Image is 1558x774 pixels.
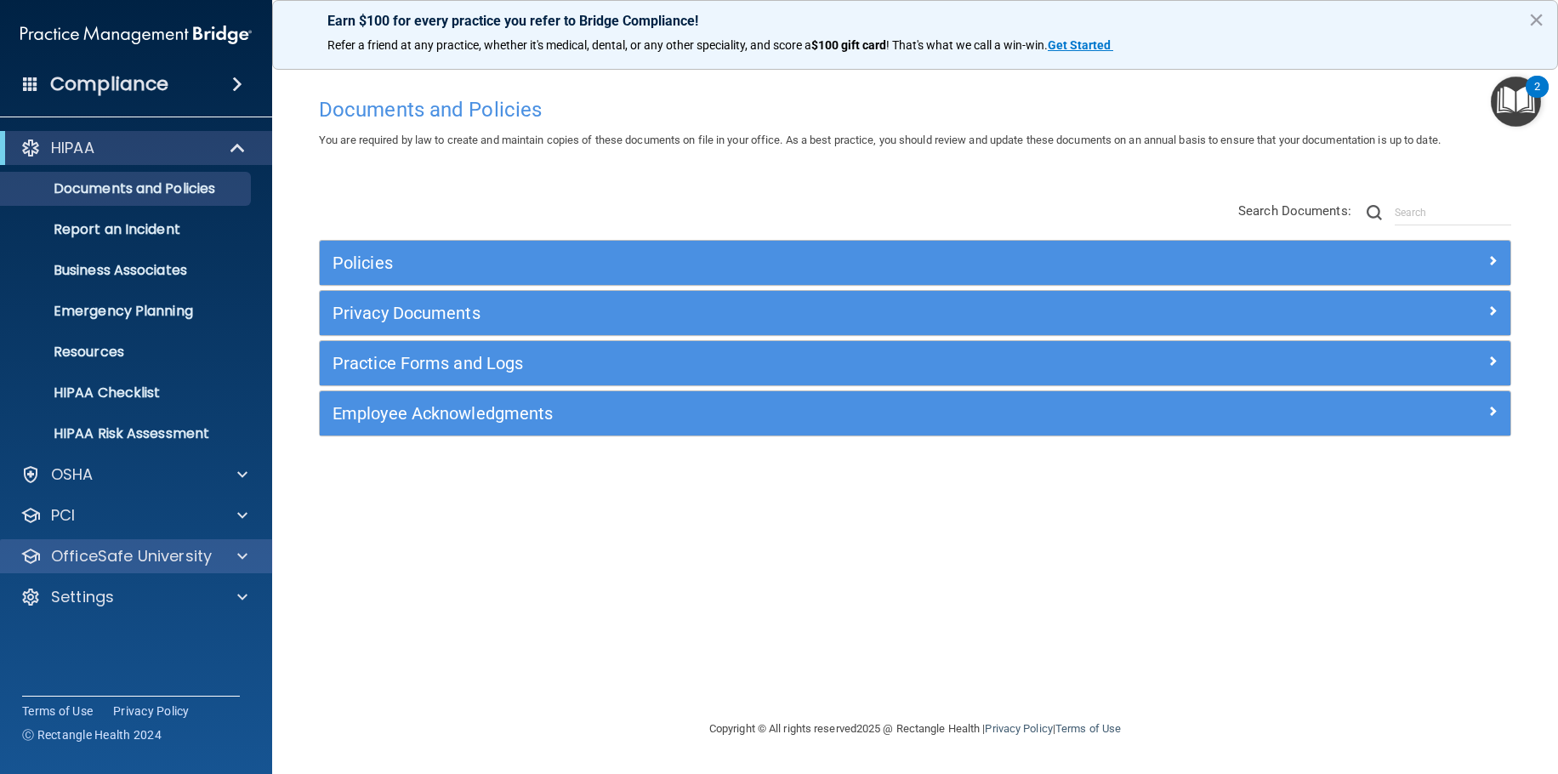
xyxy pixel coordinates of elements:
a: Employee Acknowledgments [333,400,1498,427]
p: Business Associates [11,262,243,279]
iframe: Drift Widget Chat Controller [1264,653,1538,721]
p: HIPAA Checklist [11,384,243,401]
a: Practice Forms and Logs [333,350,1498,377]
img: PMB logo [20,18,252,52]
h5: Employee Acknowledgments [333,404,1200,423]
p: Emergency Planning [11,303,243,320]
input: Search [1395,200,1511,225]
a: Privacy Policy [113,703,190,720]
a: Privacy Documents [333,299,1498,327]
a: PCI [20,505,247,526]
p: Earn $100 for every practice you refer to Bridge Compliance! [327,13,1503,29]
strong: $100 gift card [811,38,886,52]
h5: Policies [333,253,1200,272]
p: Report an Incident [11,221,243,238]
span: Search Documents: [1238,203,1351,219]
p: PCI [51,505,75,526]
a: Terms of Use [22,703,93,720]
a: Privacy Policy [985,722,1052,735]
div: Copyright © All rights reserved 2025 @ Rectangle Health | | [605,702,1225,756]
span: Ⓒ Rectangle Health 2024 [22,726,162,743]
div: 2 [1534,87,1540,109]
p: Documents and Policies [11,180,243,197]
a: OSHA [20,464,247,485]
a: Policies [333,249,1498,276]
h4: Compliance [50,72,168,96]
span: ! That's what we call a win-win. [886,38,1048,52]
h5: Privacy Documents [333,304,1200,322]
h4: Documents and Policies [319,99,1511,121]
strong: Get Started [1048,38,1111,52]
img: ic-search.3b580494.png [1367,205,1382,220]
a: Get Started [1048,38,1113,52]
p: OfficeSafe University [51,546,212,566]
button: Open Resource Center, 2 new notifications [1491,77,1541,127]
p: Settings [51,587,114,607]
span: You are required by law to create and maintain copies of these documents on file in your office. ... [319,134,1441,146]
span: Refer a friend at any practice, whether it's medical, dental, or any other speciality, and score a [327,38,811,52]
button: Close [1528,6,1544,33]
a: OfficeSafe University [20,546,247,566]
h5: Practice Forms and Logs [333,354,1200,373]
p: HIPAA [51,138,94,158]
a: Settings [20,587,247,607]
a: Terms of Use [1055,722,1121,735]
p: HIPAA Risk Assessment [11,425,243,442]
p: OSHA [51,464,94,485]
a: HIPAA [20,138,247,158]
p: Resources [11,344,243,361]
